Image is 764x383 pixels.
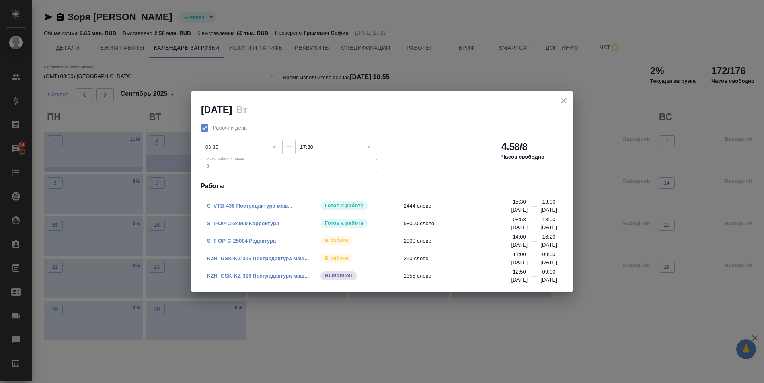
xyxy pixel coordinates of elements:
p: 16:20 [542,233,555,241]
button: close [558,95,570,107]
p: [DATE] [540,259,557,266]
div: — [531,219,537,231]
span: 250 слово [404,255,516,262]
p: 09:00 [542,251,555,259]
span: 58000 слово [404,220,516,227]
p: Часов свободно [501,153,544,161]
p: [DATE] [511,206,528,214]
p: [DATE] [511,276,528,284]
a: S_T-OP-C-24960 Корректура [207,220,279,226]
p: Готов к работе [325,202,363,210]
h2: [DATE] [201,104,232,115]
div: — [531,254,537,266]
p: 15:30 [513,198,526,206]
h4: Работы [201,181,563,191]
p: 12:50 [513,268,526,276]
p: В работе [325,237,348,245]
a: KZH_GSK-KZ-316 Постредактура маш... [207,255,309,261]
div: — [531,201,537,214]
a: S_T-OP-C-25004 Редактура [207,238,276,244]
span: 2444 слово [404,202,516,210]
p: 14:00 [513,233,526,241]
p: [DATE] [511,224,528,231]
p: 09:00 [542,268,555,276]
div: — [531,236,537,249]
p: Готов к работе [325,219,363,227]
p: [DATE] [511,241,528,249]
p: 18:00 [542,216,555,224]
div: — [286,141,292,151]
p: [DATE] [540,241,557,249]
span: 2900 слово [404,237,516,245]
p: [DATE] [540,206,557,214]
span: Рабочий день [213,124,247,132]
p: [DATE] [540,224,557,231]
a: C_VTB-436 Постредактура маш... [207,203,292,209]
p: 11:00 [513,251,526,259]
p: [DATE] [511,259,528,266]
p: В работе [325,254,348,262]
span: 1355 слово [404,272,516,280]
p: 13:00 [542,198,555,206]
p: Выполнен [325,272,352,280]
p: 08:58 [513,216,526,224]
div: — [531,271,537,284]
h2: 4.58/8 [501,140,528,153]
a: KZH_GSK-KZ-316 Постредактура маш... [207,273,309,279]
h2: Вт [236,104,247,115]
p: [DATE] [540,276,557,284]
